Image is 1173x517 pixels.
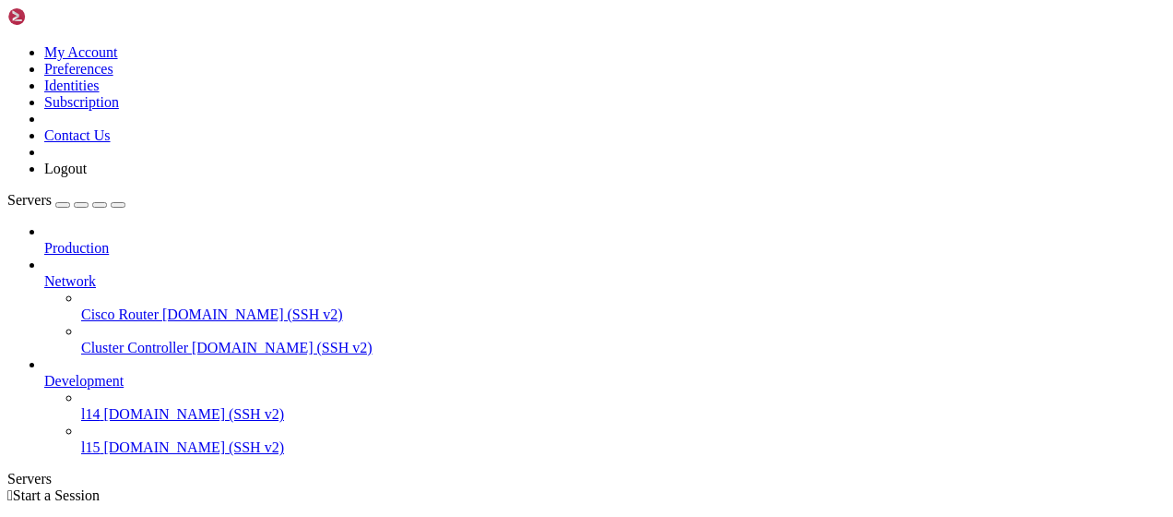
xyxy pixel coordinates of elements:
[44,127,111,143] a: Contact Us
[81,290,1166,323] li: Cisco Router [DOMAIN_NAME] (SSH v2)
[81,439,100,455] span: l15
[7,471,1166,487] div: Servers
[81,406,1166,423] a: l14 [DOMAIN_NAME] (SSH v2)
[81,439,1166,456] a: l15 [DOMAIN_NAME] (SSH v2)
[44,94,119,110] a: Subscription
[7,192,125,208] a: Servers
[44,356,1166,456] li: Development
[44,44,118,60] a: My Account
[81,307,159,322] span: Cisco Router
[44,257,1166,356] li: Network
[7,7,113,26] img: Shellngn
[7,192,52,208] span: Servers
[103,406,284,422] span: [DOMAIN_NAME] (SSH v2)
[44,223,1166,257] li: Production
[44,240,109,256] span: Production
[81,423,1166,456] li: l15 [DOMAIN_NAME] (SSH v2)
[103,439,284,455] span: [DOMAIN_NAME] (SSH v2)
[162,307,343,322] span: [DOMAIN_NAME] (SSH v2)
[44,273,1166,290] a: Network
[44,161,87,176] a: Logout
[44,61,113,77] a: Preferences
[44,373,124,389] span: Development
[44,240,1166,257] a: Production
[44,273,96,289] span: Network
[81,406,100,422] span: l14
[13,487,100,503] span: Start a Session
[81,390,1166,423] li: l14 [DOMAIN_NAME] (SSH v2)
[81,340,1166,356] a: Cluster Controller [DOMAIN_NAME] (SSH v2)
[44,373,1166,390] a: Development
[81,340,188,355] span: Cluster Controller
[192,340,373,355] span: [DOMAIN_NAME] (SSH v2)
[81,323,1166,356] li: Cluster Controller [DOMAIN_NAME] (SSH v2)
[44,78,100,93] a: Identities
[7,487,13,503] span: 
[81,307,1166,323] a: Cisco Router [DOMAIN_NAME] (SSH v2)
